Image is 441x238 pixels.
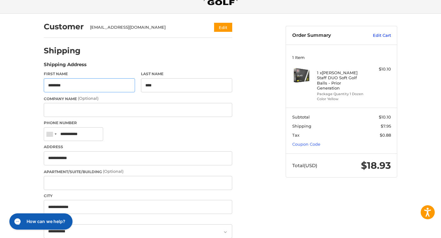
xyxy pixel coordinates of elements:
a: Edit Cart [359,32,391,39]
span: Subtotal [292,114,310,119]
span: $10.10 [379,114,391,119]
label: Apartment/Suite/Building [44,168,232,175]
label: First Name [44,71,135,77]
h3: 1 Item [292,55,391,60]
a: Coupon Code [292,142,320,147]
span: Shipping [292,124,311,129]
iframe: Gorgias live chat messenger [6,211,74,232]
span: $18.93 [361,160,391,171]
div: [EMAIL_ADDRESS][DOMAIN_NAME] [90,24,202,31]
label: Address [44,144,232,150]
div: $10.10 [366,66,391,72]
label: Country [44,217,232,223]
h2: Shipping [44,46,81,56]
legend: Shipping Address [44,61,87,71]
span: Total (USD) [292,163,317,168]
label: Last Name [141,71,232,77]
button: Edit [214,23,232,32]
span: $0.88 [380,133,391,138]
h2: Customer [44,22,84,32]
span: $7.95 [381,124,391,129]
h3: Order Summary [292,32,359,39]
span: Tax [292,133,299,138]
small: (Optional) [103,169,123,174]
h4: 1 x [PERSON_NAME] Staff DUO Soft Golf Balls - Prior Generation [317,70,365,90]
label: Phone Number [44,120,232,126]
label: City [44,193,232,199]
label: Company Name [44,95,232,102]
small: (Optional) [78,96,98,101]
li: Color Yellow [317,96,365,102]
li: Package Quantity 1 Dozen [317,91,365,97]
